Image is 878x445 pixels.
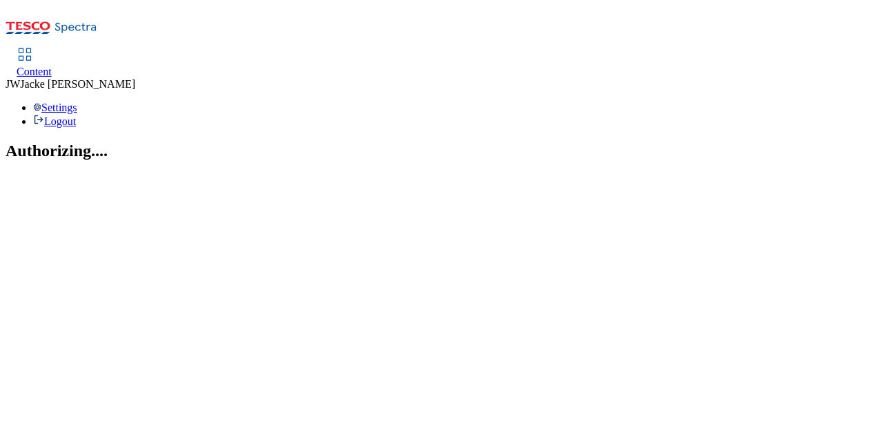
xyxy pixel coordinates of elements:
[6,78,20,90] span: JW
[6,142,872,160] h2: Authorizing....
[33,115,76,127] a: Logout
[20,78,135,90] span: Jacke [PERSON_NAME]
[17,49,52,78] a: Content
[33,102,77,113] a: Settings
[17,66,52,77] span: Content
